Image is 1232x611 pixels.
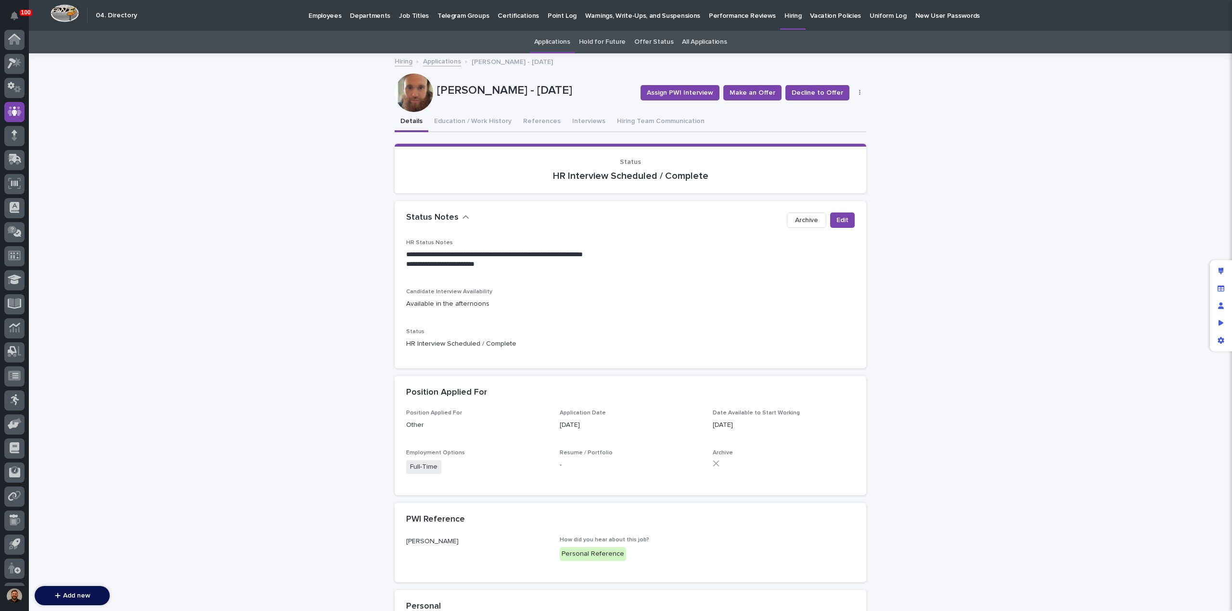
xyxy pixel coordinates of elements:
span: Assign PWI Interview [647,88,713,98]
a: Offer Status [634,31,673,53]
span: Full-Time [406,460,441,474]
div: Personal Reference [560,547,626,561]
a: Hiring [395,55,412,66]
h2: Position Applied For [406,387,487,398]
span: Resume / Portfolio [560,450,613,456]
button: Education / Work History [428,112,517,132]
p: [PERSON_NAME] - [DATE] [472,56,553,66]
div: Notifications100 [12,12,25,27]
p: [PERSON_NAME] [406,536,548,547]
p: [DATE] [713,420,855,430]
button: Hiring Team Communication [611,112,710,132]
img: Workspace Logo [51,4,79,22]
a: Applications [534,31,570,53]
h2: 04. Directory [96,12,137,20]
button: Assign PWI Interview [641,85,719,100]
button: Decline to Offer [785,85,849,100]
span: Employment Options [406,450,465,456]
p: [DATE] [560,420,702,430]
span: HR Status Notes [406,240,453,246]
button: Make an Offer [723,85,782,100]
a: Applications [423,55,461,66]
button: Archive [787,212,826,228]
button: Notifications [4,6,25,26]
p: Other [406,420,548,430]
a: All Applications [682,31,727,53]
span: Status [620,159,641,165]
button: Add new [35,586,110,605]
span: How did you hear about this job? [560,537,649,543]
span: Archive [795,215,818,225]
button: References [517,112,566,132]
span: Application Date [560,410,606,416]
span: Edit [836,215,848,225]
div: Manage fields and data [1212,280,1230,297]
h2: PWI Reference [406,514,465,525]
span: Decline to Offer [792,88,843,98]
span: Archive [713,450,733,456]
p: [PERSON_NAME] - [DATE] [437,84,633,98]
span: Candidate Interview Availability [406,289,492,295]
button: Interviews [566,112,611,132]
p: HR Interview Scheduled / Complete [406,170,855,182]
p: Available in the afternoons [406,299,855,309]
span: Make an Offer [730,88,775,98]
button: Details [395,112,428,132]
a: Hold for Future [579,31,626,53]
p: HR Interview Scheduled / Complete [406,339,855,349]
div: App settings [1212,332,1230,349]
h2: Status Notes [406,212,459,223]
span: Position Applied For [406,410,462,416]
p: 100 [21,9,31,16]
iframe: Open customer support [1201,579,1227,605]
span: Status [406,329,424,335]
div: Manage users [1212,297,1230,314]
button: Edit [830,212,855,228]
button: Status Notes [406,212,469,223]
div: Edit layout [1212,262,1230,280]
span: Date Available to Start Working [713,410,800,416]
button: users-avatar [4,586,25,606]
p: - [560,460,702,470]
div: Preview as [1212,314,1230,332]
